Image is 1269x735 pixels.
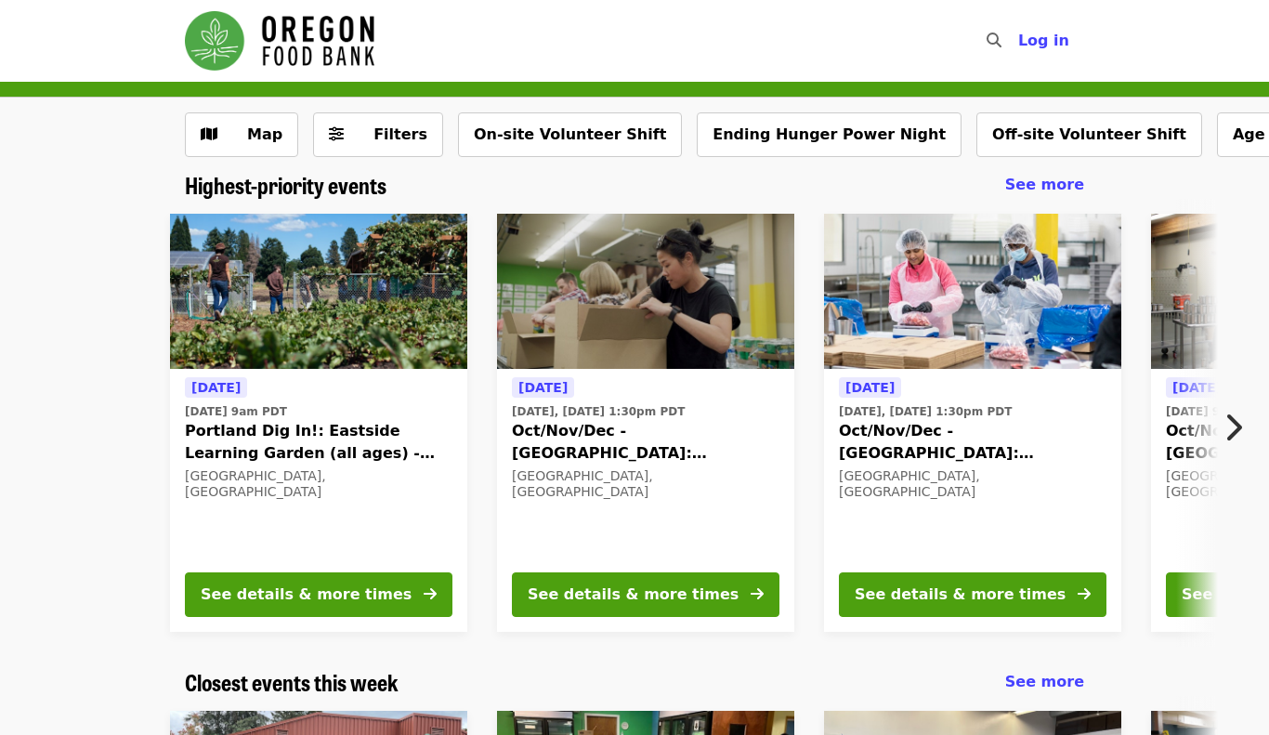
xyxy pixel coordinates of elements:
[1005,673,1084,690] span: See more
[855,584,1066,606] div: See details & more times
[839,420,1106,465] span: Oct/Nov/Dec - [GEOGRAPHIC_DATA]: Repack/Sort (age [DEMOGRAPHIC_DATA]+)
[191,380,241,395] span: [DATE]
[185,420,452,465] span: Portland Dig In!: Eastside Learning Garden (all ages) - Aug/Sept/Oct
[839,572,1106,617] button: See details & more times
[1005,174,1084,196] a: See more
[518,380,568,395] span: [DATE]
[185,572,452,617] button: See details & more times
[845,380,895,395] span: [DATE]
[1005,176,1084,193] span: See more
[185,468,452,500] div: [GEOGRAPHIC_DATA], [GEOGRAPHIC_DATA]
[185,112,298,157] button: Show map view
[1018,32,1069,49] span: Log in
[1223,410,1242,445] i: chevron-right icon
[313,112,443,157] button: Filters (0 selected)
[247,125,282,143] span: Map
[1078,585,1091,603] i: arrow-right icon
[329,125,344,143] i: sliders-h icon
[424,585,437,603] i: arrow-right icon
[697,112,962,157] button: Ending Hunger Power Night
[497,214,794,370] img: Oct/Nov/Dec - Portland: Repack/Sort (age 8+) organized by Oregon Food Bank
[170,214,467,370] img: Portland Dig In!: Eastside Learning Garden (all ages) - Aug/Sept/Oct organized by Oregon Food Bank
[1005,671,1084,693] a: See more
[170,669,1099,696] div: Closest events this week
[185,669,399,696] a: Closest events this week
[528,584,739,606] div: See details & more times
[185,665,399,698] span: Closest events this week
[185,403,287,420] time: [DATE] 9am PDT
[1003,22,1084,59] button: Log in
[512,420,779,465] span: Oct/Nov/Dec - [GEOGRAPHIC_DATA]: Repack/Sort (age [DEMOGRAPHIC_DATA]+)
[1208,401,1269,453] button: Next item
[751,585,764,603] i: arrow-right icon
[185,172,386,199] a: Highest-priority events
[839,403,1012,420] time: [DATE], [DATE] 1:30pm PDT
[512,468,779,500] div: [GEOGRAPHIC_DATA], [GEOGRAPHIC_DATA]
[824,214,1121,370] img: Oct/Nov/Dec - Beaverton: Repack/Sort (age 10+) organized by Oregon Food Bank
[1172,380,1222,395] span: [DATE]
[170,214,467,632] a: See details for "Portland Dig In!: Eastside Learning Garden (all ages) - Aug/Sept/Oct"
[458,112,682,157] button: On-site Volunteer Shift
[839,468,1106,500] div: [GEOGRAPHIC_DATA], [GEOGRAPHIC_DATA]
[987,32,1001,49] i: search icon
[201,584,412,606] div: See details & more times
[201,125,217,143] i: map icon
[976,112,1202,157] button: Off-site Volunteer Shift
[497,214,794,632] a: See details for "Oct/Nov/Dec - Portland: Repack/Sort (age 8+)"
[1166,403,1268,420] time: [DATE] 9am PDT
[170,172,1099,199] div: Highest-priority events
[373,125,427,143] span: Filters
[512,572,779,617] button: See details & more times
[1013,19,1027,63] input: Search
[185,11,374,71] img: Oregon Food Bank - Home
[824,214,1121,632] a: See details for "Oct/Nov/Dec - Beaverton: Repack/Sort (age 10+)"
[512,403,685,420] time: [DATE], [DATE] 1:30pm PDT
[185,168,386,201] span: Highest-priority events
